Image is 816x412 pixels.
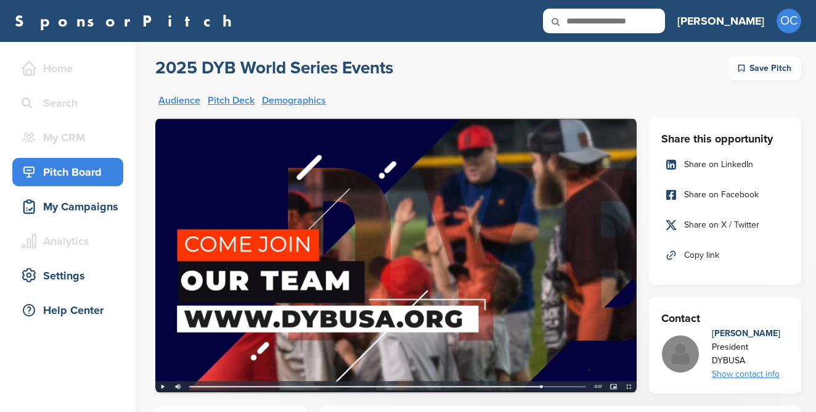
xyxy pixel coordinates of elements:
a: Home [12,54,123,83]
div: Settings [18,265,123,287]
div: Pitch Board [18,161,123,183]
a: Copy link [661,242,789,268]
div: Save Pitch [728,57,801,80]
a: Search [12,89,123,117]
img: Sponsorpitch & [155,118,637,393]
div: Show contact info [712,368,780,381]
div: [PERSON_NAME] [712,327,780,340]
a: Share on LinkedIn [661,152,789,178]
h2: 2025 DYB World Series Events [155,57,393,79]
a: Share on Facebook [661,182,789,208]
a: Pitch Deck [208,96,255,105]
a: [PERSON_NAME] [677,7,764,35]
span: Share on Facebook [684,188,759,202]
div: DYBUSA [712,354,780,368]
a: Share on X / Twitter [661,212,789,238]
h3: Contact [661,310,789,327]
div: Help Center [18,299,123,321]
a: 2025 DYB World Series Events [155,57,393,80]
h3: Share this opportunity [661,130,789,147]
div: My CRM [18,126,123,149]
div: Home [18,57,123,80]
div: Search [18,92,123,114]
span: Share on X / Twitter [684,218,759,232]
div: Analytics [18,230,123,252]
a: Demographics [262,96,326,105]
div: President [712,340,780,354]
a: Help Center [12,296,123,324]
div: My Campaigns [18,196,123,218]
a: Pitch Board [12,158,123,186]
span: OC [777,9,801,33]
a: Settings [12,262,123,290]
span: Share on LinkedIn [684,158,753,171]
a: Analytics [12,227,123,255]
a: My Campaigns [12,192,123,221]
img: Missing [662,336,699,373]
a: SponsorPitch [15,13,240,29]
span: Copy link [684,249,719,262]
a: Audience [158,96,200,105]
a: My CRM [12,123,123,152]
h3: [PERSON_NAME] [677,12,764,30]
